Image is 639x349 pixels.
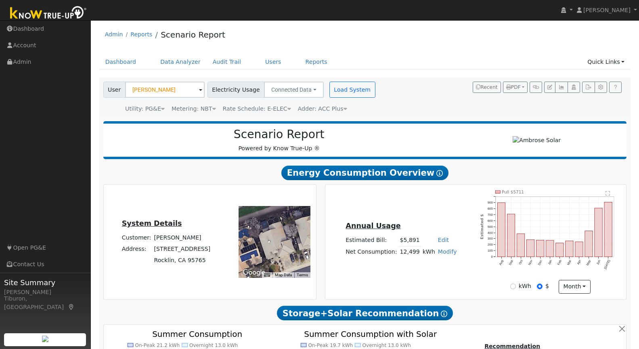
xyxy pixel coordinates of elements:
[499,259,504,266] text: Aug
[344,246,398,258] td: Net Consumption:
[528,259,533,266] text: Nov
[103,82,126,98] span: User
[586,259,591,266] text: May
[606,191,610,196] text: 
[259,55,287,69] a: Users
[583,7,631,13] span: [PERSON_NAME]
[438,237,449,243] a: Edit
[99,55,142,69] a: Dashboard
[488,249,493,253] text: 100
[605,202,612,257] rect: onclick=""
[537,284,543,289] input: $
[527,240,534,257] rect: onclick=""
[153,254,212,266] td: Rocklin, CA 95765
[207,55,247,69] a: Audit Trail
[223,105,291,112] span: Alias: HETOUD
[125,82,205,98] input: Select a User
[517,234,525,257] rect: onclick=""
[488,213,493,217] text: 700
[556,243,564,257] rect: onclick=""
[298,105,347,113] div: Adder: ACC Plus
[346,222,400,230] u: Annual Usage
[398,235,421,246] td: $5,891
[502,189,524,194] text: Pull $5711
[559,280,591,294] button: month
[582,82,595,93] button: Export Interval Data
[576,259,582,265] text: Apr
[581,55,631,69] a: Quick Links
[329,82,375,98] button: Load System
[544,82,555,93] button: Edit User
[596,259,601,265] text: Jun
[566,241,573,257] rect: onclick=""
[6,4,91,23] img: Know True-Up
[488,207,493,210] text: 800
[241,267,267,278] img: Google
[555,82,568,93] button: Multi-Series Graph
[153,232,212,243] td: [PERSON_NAME]
[513,136,561,145] img: Ambrose Solar
[152,330,242,339] text: Summer Consumption
[120,232,153,243] td: Customer:
[568,82,580,93] button: Login As
[595,208,603,257] rect: onclick=""
[545,282,549,290] label: $
[241,267,267,278] a: Open this area in Google Maps (opens a new window)
[488,237,493,241] text: 300
[441,311,447,317] i: Show Help
[585,231,593,257] rect: onclick=""
[575,242,583,257] rect: onclick=""
[436,170,443,177] i: Show Help
[300,55,333,69] a: Reports
[172,105,216,113] div: Metering: NBT
[4,277,86,288] span: Site Summary
[122,219,182,227] u: System Details
[153,243,212,254] td: [STREET_ADDRESS]
[507,214,515,257] rect: onclick=""
[304,330,437,339] text: Summer Consumption with Solar
[488,201,493,204] text: 900
[488,243,493,247] text: 200
[111,128,446,141] h2: Scenario Report
[438,248,457,255] a: Modify
[488,219,493,223] text: 600
[537,259,543,266] text: Dec
[557,259,563,266] text: Feb
[189,343,238,348] text: Overnight 13.0 kWh
[68,304,75,310] a: Map
[4,294,86,311] div: Tiburon, [GEOGRAPHIC_DATA]
[503,82,528,93] button: PDF
[518,259,524,265] text: Oct
[508,259,514,266] text: Sep
[264,272,270,278] button: Keyboard shortcuts
[42,336,48,342] img: retrieve
[491,255,493,259] text: 0
[344,235,398,246] td: Estimated Bill:
[536,240,544,257] rect: onclick=""
[398,246,421,258] td: 12,499
[488,225,493,229] text: 500
[161,30,225,40] a: Scenario Report
[498,203,505,257] rect: onclick=""
[275,272,292,278] button: Map Data
[362,343,411,348] text: Overnight 13.0 kWh
[297,273,308,277] a: Terms (opens in new tab)
[473,82,501,93] button: Recent
[207,82,264,98] span: Electricity Usage
[546,240,554,257] rect: onclick=""
[609,82,622,93] a: Help Link
[547,259,553,265] text: Jan
[130,31,152,38] a: Reports
[567,259,572,266] text: Mar
[604,259,611,270] text: [DATE]
[125,105,165,113] div: Utility: PG&E
[519,282,531,290] label: kWh
[135,343,180,348] text: On-Peak 21.2 kWh
[308,343,353,348] text: On-Peak 19.7 kWh
[506,84,521,90] span: PDF
[595,82,607,93] button: Settings
[120,243,153,254] td: Address:
[107,128,451,153] div: Powered by Know True-Up ®
[277,306,453,320] span: Storage+Solar Recommendation
[154,55,207,69] a: Data Analyzer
